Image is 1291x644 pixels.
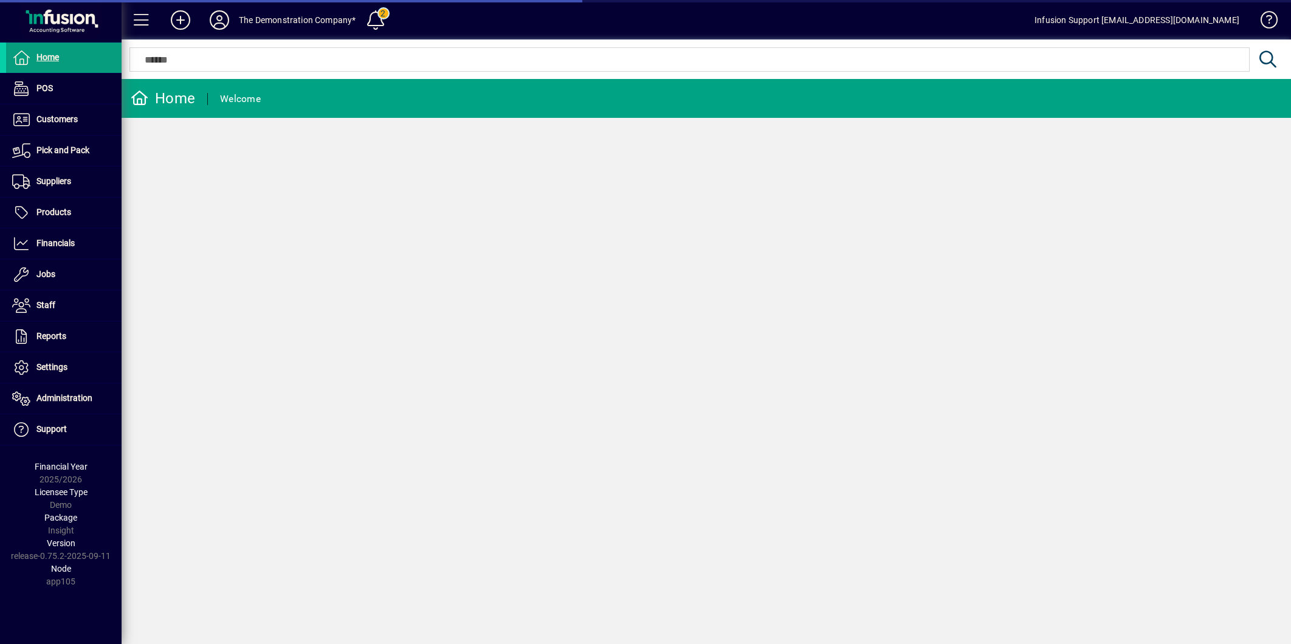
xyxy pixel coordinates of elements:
span: Settings [36,362,67,372]
span: Staff [36,300,55,310]
span: Financials [36,238,75,248]
a: Support [6,414,122,445]
a: Administration [6,383,122,414]
span: Administration [36,393,92,403]
button: Add [161,9,200,31]
a: Pick and Pack [6,135,122,166]
div: Welcome [220,89,261,109]
span: Home [36,52,59,62]
span: Package [44,513,77,522]
span: Support [36,424,67,434]
div: The Demonstration Company* [239,10,356,30]
a: Financials [6,228,122,259]
a: Jobs [6,259,122,290]
span: Reports [36,331,66,341]
a: Staff [6,290,122,321]
span: Products [36,207,71,217]
span: Version [47,538,75,548]
a: Customers [6,104,122,135]
div: Home [131,89,195,108]
span: Node [51,564,71,574]
a: Knowledge Base [1251,2,1276,42]
a: Products [6,197,122,228]
span: Jobs [36,269,55,279]
button: Profile [200,9,239,31]
a: Suppliers [6,166,122,197]
span: Financial Year [35,462,88,471]
a: POS [6,74,122,104]
a: Settings [6,352,122,383]
span: Licensee Type [35,487,88,497]
div: Infusion Support [EMAIL_ADDRESS][DOMAIN_NAME] [1035,10,1239,30]
span: Customers [36,114,78,124]
span: Suppliers [36,176,71,186]
span: Pick and Pack [36,145,89,155]
span: POS [36,83,53,93]
a: Reports [6,321,122,352]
